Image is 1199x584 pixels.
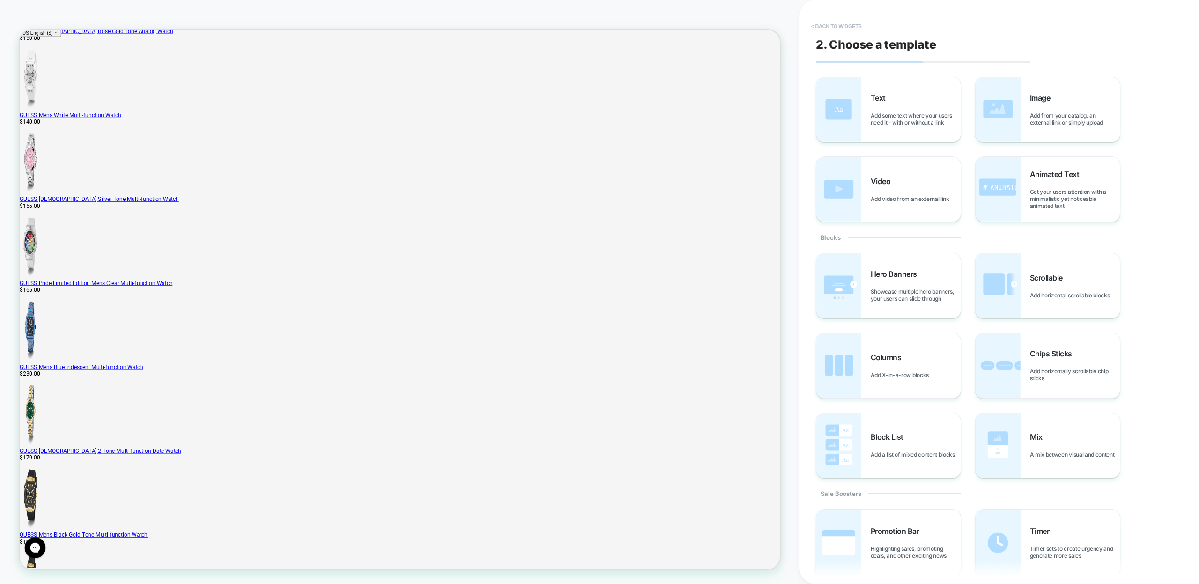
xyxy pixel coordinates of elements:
span: Add horizontally scrollable chip sticks [1030,368,1120,382]
span: Text [871,93,890,103]
span: Add X-in-a-row blocks [871,371,933,378]
div: Sale Boosters [816,478,961,509]
span: Get your users attention with a minimalistic yet noticeable animated text [1030,188,1120,209]
span: Video [871,177,896,186]
span: Timer sets to create urgency and generate more sales [1030,545,1120,559]
span: Showcase multiple hero banners, your users can slide through [871,288,961,302]
span: Columns [871,353,906,362]
span: Add horizontal scrollable blocks [1030,292,1115,299]
span: Add video from an external link [871,195,954,202]
span: Mix [1030,432,1047,442]
span: Add some text where your users need it - with or without a link [871,112,961,126]
span: Hero Banners [871,269,922,279]
span: A mix between visual and content [1030,451,1119,458]
span: Block List [871,432,908,442]
button: < Back to widgets [807,19,866,34]
span: 2. Choose a template [816,37,936,52]
span: Scrollable [1030,273,1067,282]
span: Highlighting sales, promoting deals, and other exciting news [871,545,961,559]
span: Add from your catalog, an external link or simply upload [1030,112,1120,126]
span: Timer [1030,526,1054,536]
div: Blocks [816,222,961,253]
span: Chips Sticks [1030,349,1077,358]
span: Image [1030,93,1055,103]
span: Animated Text [1030,170,1084,179]
span: Promotion Bar [871,526,924,536]
button: Gorgias live chat [5,3,33,31]
span: Add a list of mixed content blocks [871,451,960,458]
